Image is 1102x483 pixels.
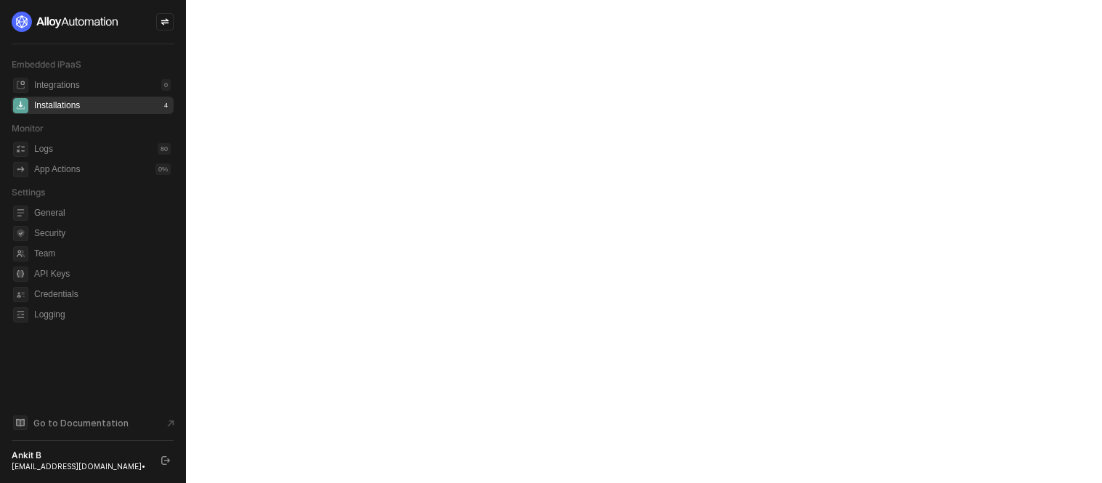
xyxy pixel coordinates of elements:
[161,456,170,465] span: logout
[12,12,119,32] img: logo
[34,204,171,222] span: General
[34,143,53,155] div: Logs
[13,246,28,261] span: team
[163,416,178,431] span: document-arrow
[34,306,171,323] span: Logging
[12,450,148,461] div: Ankit B
[12,461,148,471] div: [EMAIL_ADDRESS][DOMAIN_NAME] •
[12,12,174,32] a: logo
[34,100,80,112] div: Installations
[161,79,171,91] div: 0
[34,224,171,242] span: Security
[13,415,28,430] span: documentation
[161,17,169,26] span: icon-swap
[12,59,81,70] span: Embedded iPaaS
[161,100,171,111] div: 4
[13,98,28,113] span: installations
[158,143,171,155] div: 80
[155,163,171,175] div: 0 %
[13,206,28,221] span: general
[12,123,44,134] span: Monitor
[12,414,174,431] a: Knowledge Base
[13,307,28,322] span: logging
[33,417,129,429] span: Go to Documentation
[34,163,80,176] div: App Actions
[13,226,28,241] span: security
[13,142,28,157] span: icon-logs
[12,187,45,198] span: Settings
[34,79,80,92] div: Integrations
[13,287,28,302] span: credentials
[13,267,28,282] span: api-key
[34,245,171,262] span: Team
[13,78,28,93] span: integrations
[13,162,28,177] span: icon-app-actions
[34,265,171,283] span: API Keys
[34,285,171,303] span: Credentials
